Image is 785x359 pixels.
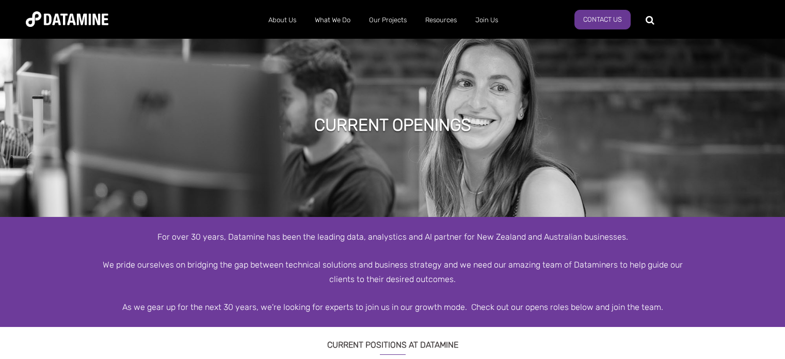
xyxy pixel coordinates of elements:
img: Datamine [26,11,108,27]
a: Join Us [466,7,507,34]
div: As we gear up for the next 30 years, we're looking for experts to join us in our growth mode. Che... [99,300,687,314]
a: Contact Us [574,10,631,29]
a: Our Projects [360,7,416,34]
a: Resources [416,7,466,34]
h3: CURRENT POSITIONS AT DATAMINE [99,327,687,355]
a: What We Do [306,7,360,34]
div: We pride ourselves on bridging the gap between technical solutions and business strategy and we n... [99,258,687,286]
div: For over 30 years, Datamine has been the leading data, analystics and AI partner for New Zealand ... [99,230,687,244]
h1: Current Openings [314,114,471,136]
a: About Us [259,7,306,34]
